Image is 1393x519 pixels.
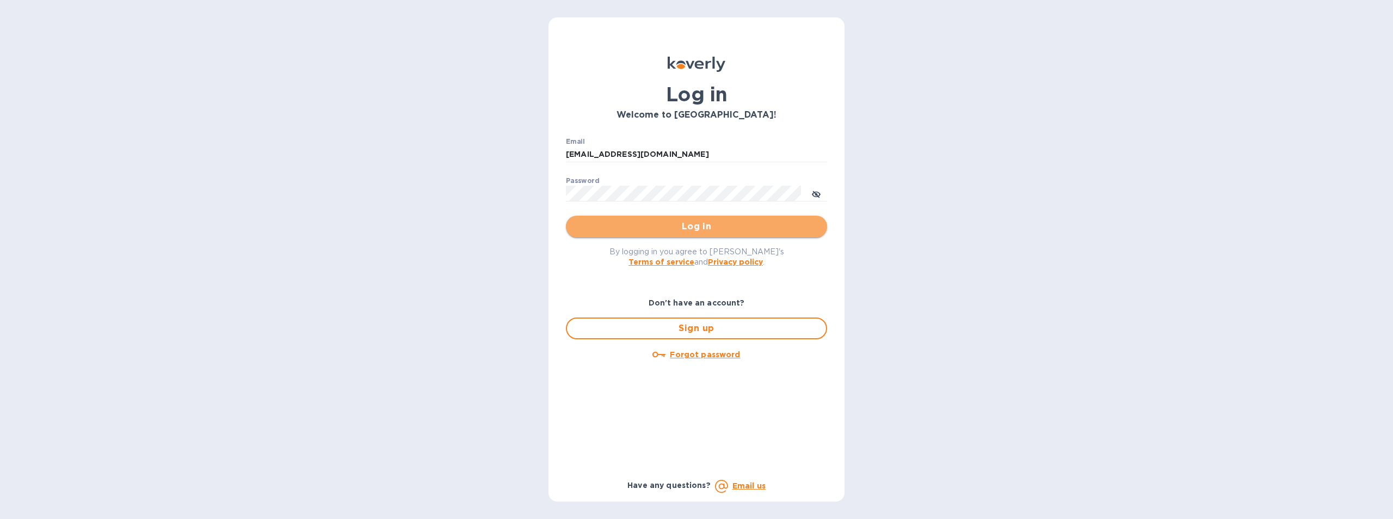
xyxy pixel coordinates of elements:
label: Password [566,178,599,184]
button: Log in [566,216,827,237]
h1: Log in [566,83,827,106]
b: Don't have an account? [649,298,745,307]
a: Privacy policy [708,258,763,266]
button: toggle password visibility [805,182,827,204]
label: Email [566,138,585,145]
span: Log in [575,220,818,233]
a: Email us [732,481,766,490]
a: Terms of service [628,258,694,266]
span: Sign up [576,322,817,335]
b: Have any questions? [627,481,711,490]
input: Enter email address [566,146,827,163]
h3: Welcome to [GEOGRAPHIC_DATA]! [566,110,827,120]
button: Sign up [566,317,827,339]
img: Koverly [668,57,725,72]
u: Forgot password [670,350,740,359]
span: By logging in you agree to [PERSON_NAME]'s and . [609,247,784,266]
